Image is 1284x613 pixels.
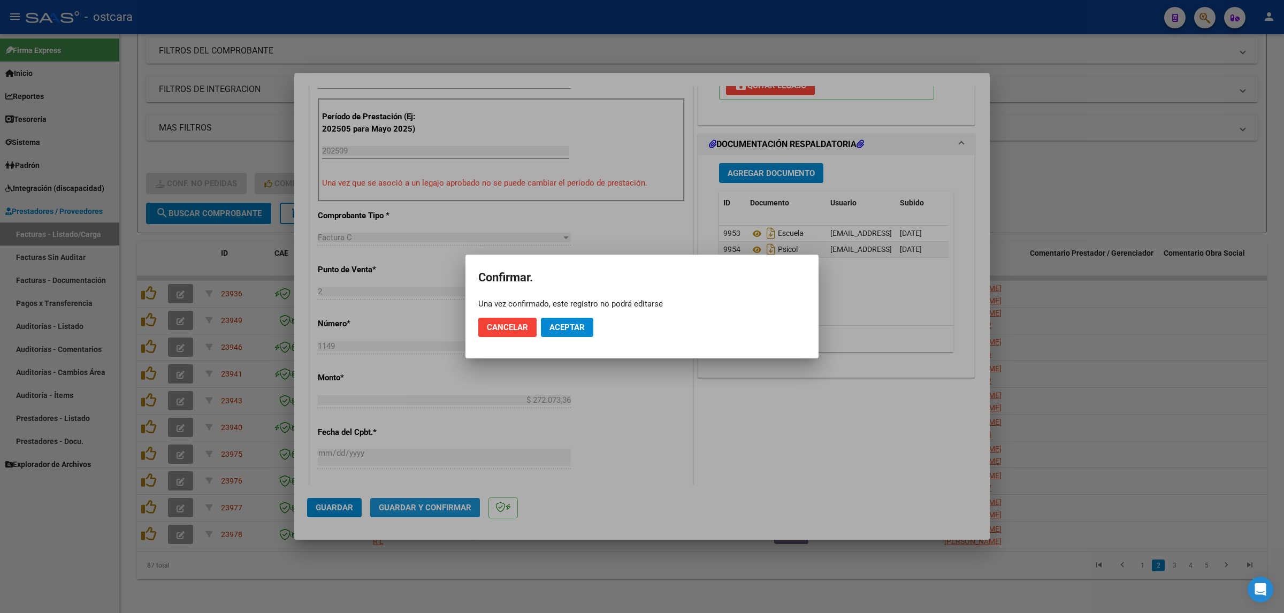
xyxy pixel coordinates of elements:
span: Aceptar [549,323,585,332]
div: Open Intercom Messenger [1248,577,1273,602]
button: Aceptar [541,318,593,337]
h2: Confirmar. [478,267,806,288]
button: Cancelar [478,318,537,337]
span: Cancelar [487,323,528,332]
div: Una vez confirmado, este registro no podrá editarse [478,298,806,309]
